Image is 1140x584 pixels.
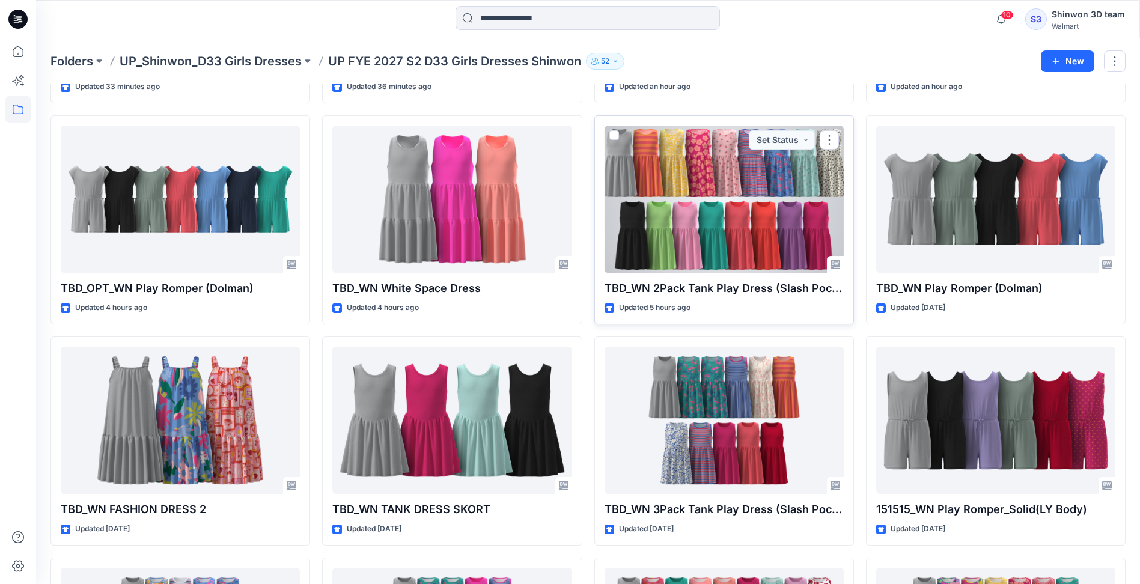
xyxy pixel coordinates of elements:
[876,280,1115,297] p: TBD_WN Play Romper (Dolman)
[1052,22,1125,31] div: Walmart
[891,523,945,535] p: Updated [DATE]
[75,81,160,93] p: Updated 33 minutes ago
[1001,10,1014,20] span: 10
[605,347,844,494] a: TBD_WN 3Pack Tank Play Dress (Slash Pocket)
[347,523,401,535] p: Updated [DATE]
[347,302,419,314] p: Updated 4 hours ago
[1041,50,1094,72] button: New
[61,280,300,297] p: TBD_OPT_WN Play Romper (Dolman)
[605,280,844,297] p: TBD_WN 2Pack Tank Play Dress (Slash Pocket)
[586,53,624,70] button: 52
[876,126,1115,273] a: TBD_WN Play Romper (Dolman)
[891,81,962,93] p: Updated an hour ago
[619,81,690,93] p: Updated an hour ago
[601,55,609,68] p: 52
[332,347,572,494] a: TBD_WN TANK DRESS SKORT
[75,523,130,535] p: Updated [DATE]
[61,347,300,494] a: TBD_WN FASHION DRESS 2
[61,126,300,273] a: TBD_OPT_WN Play Romper (Dolman)
[328,53,581,70] p: UP FYE 2027 S2 D33 Girls Dresses Shinwon
[605,126,844,273] a: TBD_WN 2Pack Tank Play Dress (Slash Pocket)
[332,126,572,273] a: TBD_WN White Space Dress
[120,53,302,70] a: UP_Shinwon_D33 Girls Dresses
[61,501,300,518] p: TBD_WN FASHION DRESS 2
[1052,7,1125,22] div: Shinwon 3D team
[619,302,690,314] p: Updated 5 hours ago
[891,302,945,314] p: Updated [DATE]
[332,501,572,518] p: TBD_WN TANK DRESS SKORT
[347,81,431,93] p: Updated 36 minutes ago
[619,523,674,535] p: Updated [DATE]
[876,501,1115,518] p: 151515_WN Play Romper_Solid(LY Body)
[605,501,844,518] p: TBD_WN 3Pack Tank Play Dress (Slash Pocket)
[332,280,572,297] p: TBD_WN White Space Dress
[1025,8,1047,30] div: S3
[50,53,93,70] a: Folders
[75,302,147,314] p: Updated 4 hours ago
[876,347,1115,494] a: 151515_WN Play Romper_Solid(LY Body)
